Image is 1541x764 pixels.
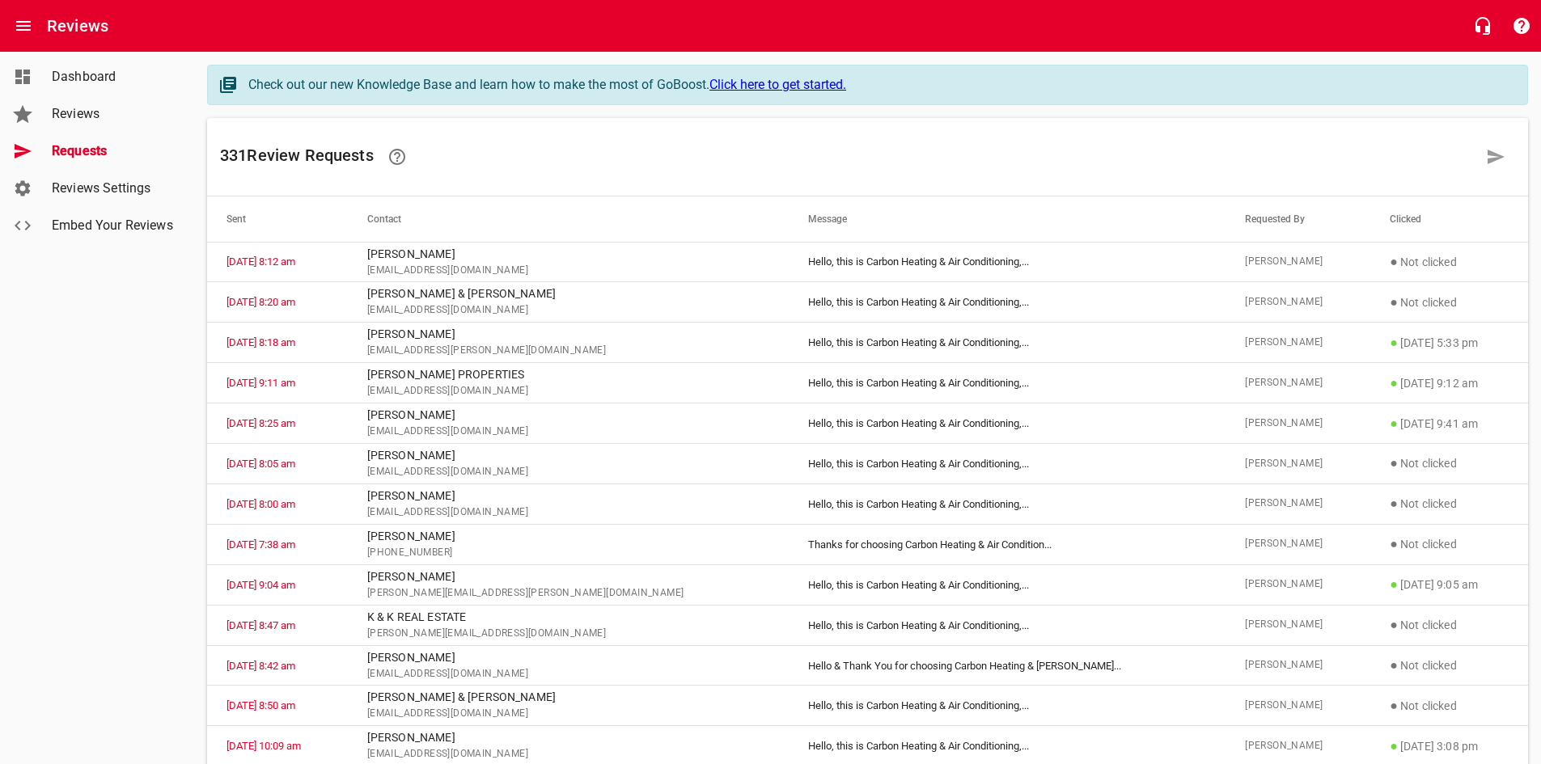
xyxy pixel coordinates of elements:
[1390,617,1398,632] span: ●
[367,326,770,343] p: [PERSON_NAME]
[367,706,770,722] span: [EMAIL_ADDRESS][DOMAIN_NAME]
[1245,576,1351,593] span: [PERSON_NAME]
[226,336,295,348] a: [DATE] 8:18 am
[789,483,1226,524] td: Hello, this is Carbon Heating & Air Conditioning, ...
[1390,294,1398,310] span: ●
[226,619,295,631] a: [DATE] 8:47 am
[367,545,770,561] span: [PHONE_NUMBER]
[367,447,770,464] p: [PERSON_NAME]
[1390,254,1398,269] span: ●
[220,137,1476,176] h6: 331 Review Request s
[1463,6,1502,45] button: Live Chat
[1245,536,1351,552] span: [PERSON_NAME]
[1245,617,1351,633] span: [PERSON_NAME]
[367,729,770,746] p: [PERSON_NAME]
[1245,657,1351,673] span: [PERSON_NAME]
[1226,196,1370,242] th: Requested By
[789,282,1226,323] td: Hello, this is Carbon Heating & Air Conditioning, ...
[789,363,1226,403] td: Hello, this is Carbon Heating & Air Conditioning, ...
[367,302,770,319] span: [EMAIL_ADDRESS][DOMAIN_NAME]
[367,366,770,383] p: [PERSON_NAME] PROPERTIES
[367,464,770,480] span: [EMAIL_ADDRESS][DOMAIN_NAME]
[1390,252,1509,272] p: Not clicked
[1245,335,1351,351] span: [PERSON_NAME]
[1476,137,1515,176] a: Request a review
[367,343,770,359] span: [EMAIL_ADDRESS][PERSON_NAME][DOMAIN_NAME]
[367,488,770,504] p: [PERSON_NAME]
[1390,416,1398,431] span: ●
[226,498,295,510] a: [DATE] 8:00 am
[1390,374,1509,393] p: [DATE] 9:12 am
[1245,698,1351,714] span: [PERSON_NAME]
[226,417,295,429] a: [DATE] 8:25 am
[367,407,770,424] p: [PERSON_NAME]
[52,179,175,198] span: Reviews Settings
[709,77,846,92] a: Click here to get started.
[1245,294,1351,310] span: [PERSON_NAME]
[1390,375,1398,390] span: ●
[226,255,295,268] a: [DATE] 8:12 am
[789,444,1226,484] td: Hello, this is Carbon Heating & Air Conditioning, ...
[1502,6,1541,45] button: Support Portal
[367,568,770,585] p: [PERSON_NAME]
[367,246,770,263] p: [PERSON_NAME]
[1390,656,1509,675] p: Not clicked
[1390,534,1509,554] p: Not clicked
[367,626,770,642] span: [PERSON_NAME][EMAIL_ADDRESS][DOMAIN_NAME]
[52,67,175,87] span: Dashboard
[1245,456,1351,472] span: [PERSON_NAME]
[1390,657,1398,673] span: ●
[789,403,1226,444] td: Hello, this is Carbon Heating & Air Conditioning, ...
[367,609,770,626] p: K & K REAL ESTATE
[1390,454,1509,473] p: Not clicked
[1390,615,1509,635] p: Not clicked
[367,383,770,399] span: [EMAIL_ADDRESS][DOMAIN_NAME]
[367,689,770,706] p: [PERSON_NAME] & [PERSON_NAME]
[789,645,1226,686] td: Hello & Thank You for choosing Carbon Heating & [PERSON_NAME] ...
[1390,696,1509,715] p: Not clicked
[1245,254,1351,270] span: [PERSON_NAME]
[1390,496,1398,511] span: ●
[226,699,295,711] a: [DATE] 8:50 am
[1390,536,1398,551] span: ●
[1390,737,1509,756] p: [DATE] 3:08 pm
[1245,496,1351,512] span: [PERSON_NAME]
[367,424,770,440] span: [EMAIL_ADDRESS][DOMAIN_NAME]
[367,528,770,545] p: [PERSON_NAME]
[226,740,301,752] a: [DATE] 10:09 am
[226,660,295,672] a: [DATE] 8:42 am
[1245,416,1351,432] span: [PERSON_NAME]
[1390,293,1509,312] p: Not clicked
[367,746,770,762] span: [EMAIL_ADDRESS][DOMAIN_NAME]
[367,285,770,302] p: [PERSON_NAME] & [PERSON_NAME]
[1390,494,1509,513] p: Not clicked
[348,196,790,242] th: Contact
[1390,455,1398,471] span: ●
[52,104,175,124] span: Reviews
[1390,738,1398,753] span: ●
[789,242,1226,282] td: Hello, this is Carbon Heating & Air Conditioning, ...
[1390,414,1509,433] p: [DATE] 9:41 am
[378,137,417,176] a: Learn how requesting reviews can improve your online presence
[226,377,295,389] a: [DATE] 9:11 am
[367,585,770,601] span: [PERSON_NAME][EMAIL_ADDRESS][PERSON_NAME][DOMAIN_NAME]
[367,263,770,279] span: [EMAIL_ADDRESS][DOMAIN_NAME]
[226,579,295,591] a: [DATE] 9:04 am
[1390,575,1509,594] p: [DATE] 9:05 am
[1390,698,1398,713] span: ●
[367,504,770,521] span: [EMAIL_ADDRESS][DOMAIN_NAME]
[367,649,770,666] p: [PERSON_NAME]
[789,686,1226,726] td: Hello, this is Carbon Heating & Air Conditioning, ...
[1390,335,1398,350] span: ●
[789,605,1226,645] td: Hello, this is Carbon Heating & Air Conditioning, ...
[1245,738,1351,754] span: [PERSON_NAME]
[52,216,175,235] span: Embed Your Reviews
[789,564,1226,605] td: Hello, this is Carbon Heating & Air Conditioning, ...
[1390,333,1509,352] p: [DATE] 5:33 pm
[52,141,175,161] span: Requests
[226,458,295,470] a: [DATE] 8:05 am
[47,13,108,39] h6: Reviews
[789,323,1226,363] td: Hello, this is Carbon Heating & Air Conditioning, ...
[226,538,295,551] a: [DATE] 7:38 am
[789,524,1226,564] td: Thanks for choosing Carbon Heating & Air Condition ...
